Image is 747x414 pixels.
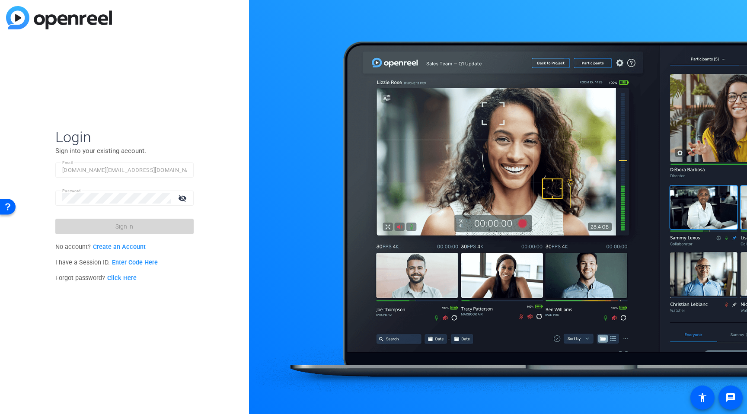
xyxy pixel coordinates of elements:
[62,160,73,165] mat-label: Email
[6,6,112,29] img: blue-gradient.svg
[62,165,187,175] input: Enter Email Address
[55,146,194,156] p: Sign into your existing account.
[93,243,146,251] a: Create an Account
[62,188,81,193] mat-label: Password
[173,192,194,204] mat-icon: visibility_off
[697,392,708,403] mat-icon: accessibility
[55,274,137,282] span: Forgot password?
[55,243,146,251] span: No account?
[107,274,137,282] a: Click Here
[112,259,158,266] a: Enter Code Here
[55,259,158,266] span: I have a Session ID.
[725,392,736,403] mat-icon: message
[55,128,194,146] span: Login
